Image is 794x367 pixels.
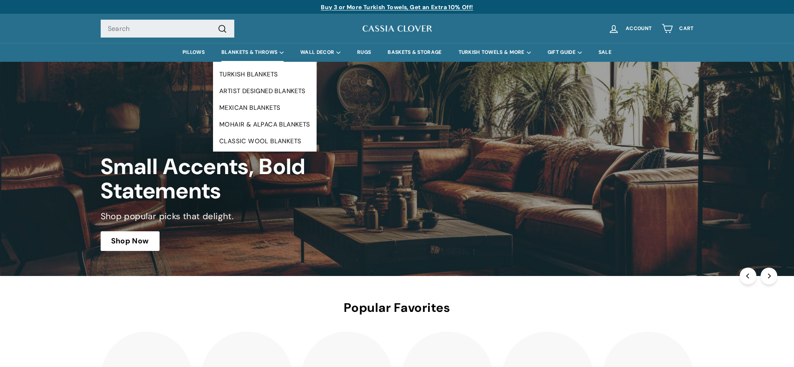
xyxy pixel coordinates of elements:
[292,43,349,62] summary: WALL DECOR
[213,66,317,83] a: TURKISH BLANKETS
[213,116,317,133] a: MOHAIR & ALPACA BLANKETS
[213,43,292,62] summary: BLANKETS & THROWS
[379,43,450,62] a: BASKETS & STORAGE
[590,43,620,62] a: SALE
[321,3,473,11] a: Buy 3 or More Turkish Towels, Get an Extra 10% Off!
[213,83,317,99] a: ARTIST DESIGNED BLANKETS
[349,43,379,62] a: RUGS
[450,43,539,62] summary: TURKISH TOWELS & MORE
[740,268,756,284] button: Previous
[174,43,213,62] a: PILLOWS
[657,16,698,41] a: Cart
[761,268,777,284] button: Next
[626,26,652,31] span: Account
[213,99,317,116] a: MEXICAN BLANKETS
[213,133,317,149] a: CLASSIC WOOL BLANKETS
[101,20,234,38] input: Search
[101,301,694,315] h2: Popular Favorites
[603,16,657,41] a: Account
[539,43,590,62] summary: GIFT GUIDE
[679,26,693,31] span: Cart
[84,43,710,62] div: Primary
